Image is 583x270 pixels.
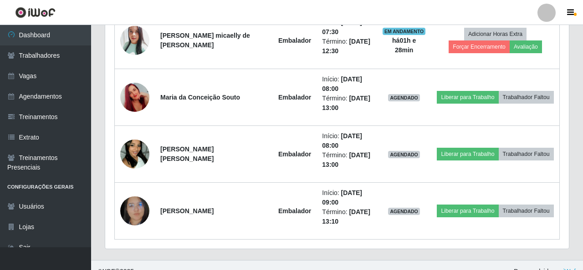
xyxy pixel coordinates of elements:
[322,75,362,92] time: [DATE] 08:00
[499,205,554,217] button: Trabalhador Faltou
[499,91,554,104] button: Trabalhador Faltou
[160,32,250,49] strong: [PERSON_NAME] micaelly de [PERSON_NAME]
[449,40,510,53] button: Forçar Encerramento
[392,37,416,54] strong: há 01 h e 28 min
[120,23,149,58] img: 1748729241814.jpeg
[278,37,311,44] strong: Embalador
[322,75,371,94] li: Início:
[388,208,420,215] span: AGENDADO
[160,207,214,215] strong: [PERSON_NAME]
[15,7,56,18] img: CoreUI Logo
[278,94,311,101] strong: Embalador
[437,91,498,104] button: Liberar para Trabalho
[278,150,311,158] strong: Embalador
[499,148,554,160] button: Trabalhador Faltou
[510,40,542,53] button: Avaliação
[388,151,420,158] span: AGENDADO
[322,18,371,37] li: Início:
[120,71,149,123] img: 1746815738665.jpeg
[322,132,362,149] time: [DATE] 08:00
[120,128,149,180] img: 1743267805927.jpeg
[322,94,371,113] li: Término:
[120,192,149,230] img: 1718418094878.jpeg
[322,188,371,207] li: Início:
[278,207,311,215] strong: Embalador
[388,94,420,101] span: AGENDADO
[322,189,362,206] time: [DATE] 09:00
[322,131,371,150] li: Início:
[464,28,527,40] button: Adicionar Horas Extra
[322,150,371,170] li: Término:
[322,207,371,226] li: Término:
[160,94,240,101] strong: Maria da Conceição Souto
[383,28,426,35] span: EM ANDAMENTO
[437,148,498,160] button: Liberar para Trabalho
[322,37,371,56] li: Término:
[160,145,214,162] strong: [PERSON_NAME] [PERSON_NAME]
[437,205,498,217] button: Liberar para Trabalho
